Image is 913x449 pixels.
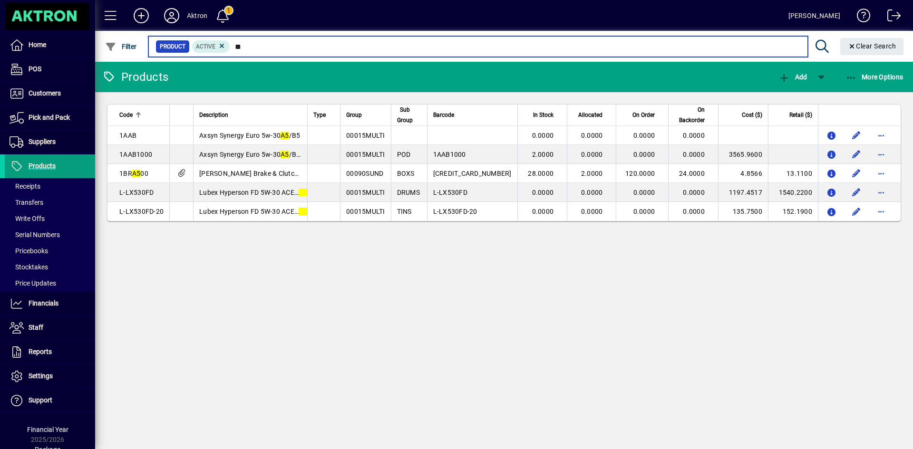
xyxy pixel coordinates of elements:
[10,199,43,206] span: Transfers
[5,178,95,194] a: Receipts
[119,170,148,177] span: 1BR 00
[789,110,812,120] span: Retail ($)
[199,208,331,215] span: Lubex Hyperson FD 5W-30 ACEA /B5 20L
[5,106,95,130] a: Pick and Pack
[532,208,554,215] span: 0.0000
[578,110,602,120] span: Allocated
[199,110,228,120] span: Description
[581,208,603,215] span: 0.0000
[397,189,420,196] span: DRUMS
[533,110,554,120] span: In Stock
[29,324,43,331] span: Staff
[581,189,603,196] span: 0.0000
[119,151,152,158] span: 1AAB1000
[532,132,554,139] span: 0.0000
[199,189,336,196] span: Lubex Hyperson FD 5W-30 ACEA /B5 205L
[633,189,655,196] span: 0.0000
[346,170,383,177] span: 00090SUND
[29,89,61,97] span: Customers
[5,259,95,275] a: Stocktakes
[433,110,454,120] span: Barcode
[156,7,187,24] button: Profile
[581,132,603,139] span: 0.0000
[5,194,95,210] a: Transfers
[102,69,168,85] div: Products
[397,151,411,158] span: POD
[718,164,768,183] td: 4.8566
[5,316,95,340] a: Staff
[346,189,385,196] span: 00015MULTI
[849,204,864,219] button: Edit
[29,114,70,121] span: Pick and Pack
[29,138,56,145] span: Suppliers
[524,110,563,120] div: In Stock
[29,41,46,48] span: Home
[874,166,889,181] button: More options
[433,170,512,177] span: [CREDIT_CARD_NUMBER]
[768,164,818,183] td: 13.1100
[281,132,289,139] em: A5
[132,170,141,177] em: A5
[874,185,889,200] button: More options
[874,128,889,143] button: More options
[29,65,41,73] span: POS
[5,389,95,412] a: Support
[397,170,415,177] span: BOXS
[532,151,554,158] span: 2.0000
[119,132,136,139] span: 1AAB
[10,279,56,287] span: Price Updates
[683,189,705,196] span: 0.0000
[532,189,554,196] span: 0.0000
[103,38,139,55] button: Filter
[679,170,705,177] span: 24.0000
[633,208,655,215] span: 0.0000
[346,110,385,120] div: Group
[874,147,889,162] button: More options
[433,110,512,120] div: Barcode
[625,170,655,177] span: 120.0000
[581,151,603,158] span: 0.0000
[5,243,95,259] a: Pricebooks
[633,132,655,139] span: 0.0000
[581,170,603,177] span: 2.0000
[845,73,903,81] span: More Options
[299,189,307,196] em: A5
[840,38,904,55] button: Clear
[683,132,705,139] span: 0.0000
[199,110,301,120] div: Description
[768,183,818,202] td: 1540.2200
[29,299,58,307] span: Financials
[281,151,289,158] em: A5
[10,263,48,271] span: Stocktakes
[742,110,762,120] span: Cost ($)
[29,372,53,380] span: Settings
[119,208,164,215] span: L-LX530FD-20
[192,40,230,53] mat-chip: Activation Status: Active
[5,82,95,105] a: Customers
[346,151,385,158] span: 00015MULTI
[5,57,95,81] a: POS
[874,204,889,219] button: More options
[10,231,60,239] span: Serial Numbers
[5,292,95,315] a: Financials
[433,151,466,158] span: 1AAB1000
[5,275,95,291] a: Price Updates
[10,215,45,222] span: Write Offs
[196,43,215,50] span: Active
[849,166,864,181] button: Edit
[397,105,421,125] div: Sub Group
[768,202,818,221] td: 152.1900
[29,396,52,404] span: Support
[849,128,864,143] button: Edit
[299,208,307,215] em: A5
[633,151,655,158] span: 0.0000
[776,68,809,86] button: Add
[849,185,864,200] button: Edit
[397,105,413,125] span: Sub Group
[119,110,164,120] div: Code
[126,7,156,24] button: Add
[397,208,412,215] span: TINS
[718,145,768,164] td: 3565.9600
[119,110,133,120] span: Code
[778,73,807,81] span: Add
